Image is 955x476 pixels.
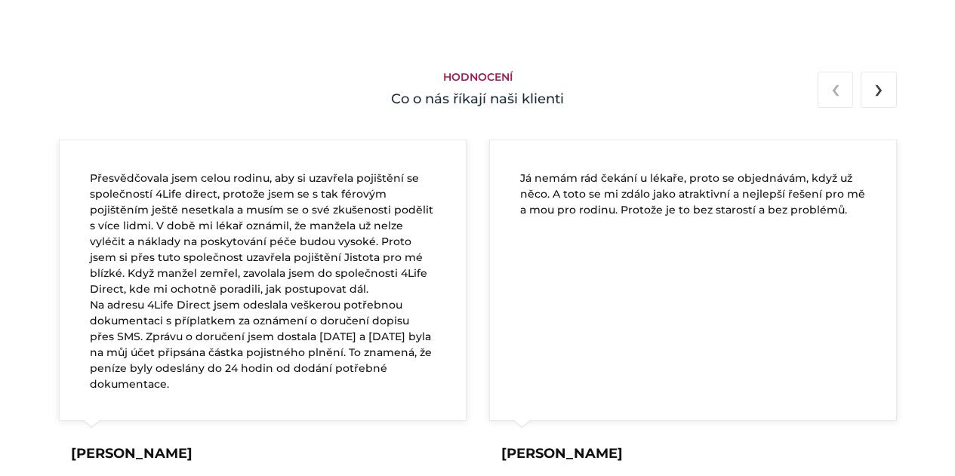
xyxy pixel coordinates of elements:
[90,170,436,392] p: Přesvědčovala jsem celou rodinu, aby si uzavřela pojištění se společností 4Life direct, protože j...
[59,89,897,109] h4: Co o nás říkají naši klienti
[59,71,897,84] h5: Hodnocení
[71,444,193,464] div: [PERSON_NAME]
[874,70,883,106] span: Next
[520,170,866,218] p: Já nemám rád čekání u lékaře, proto se objednávám, když už něco. A toto se mi zdálo jako atraktiv...
[831,70,840,106] span: Previous
[501,444,623,464] div: [PERSON_NAME]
